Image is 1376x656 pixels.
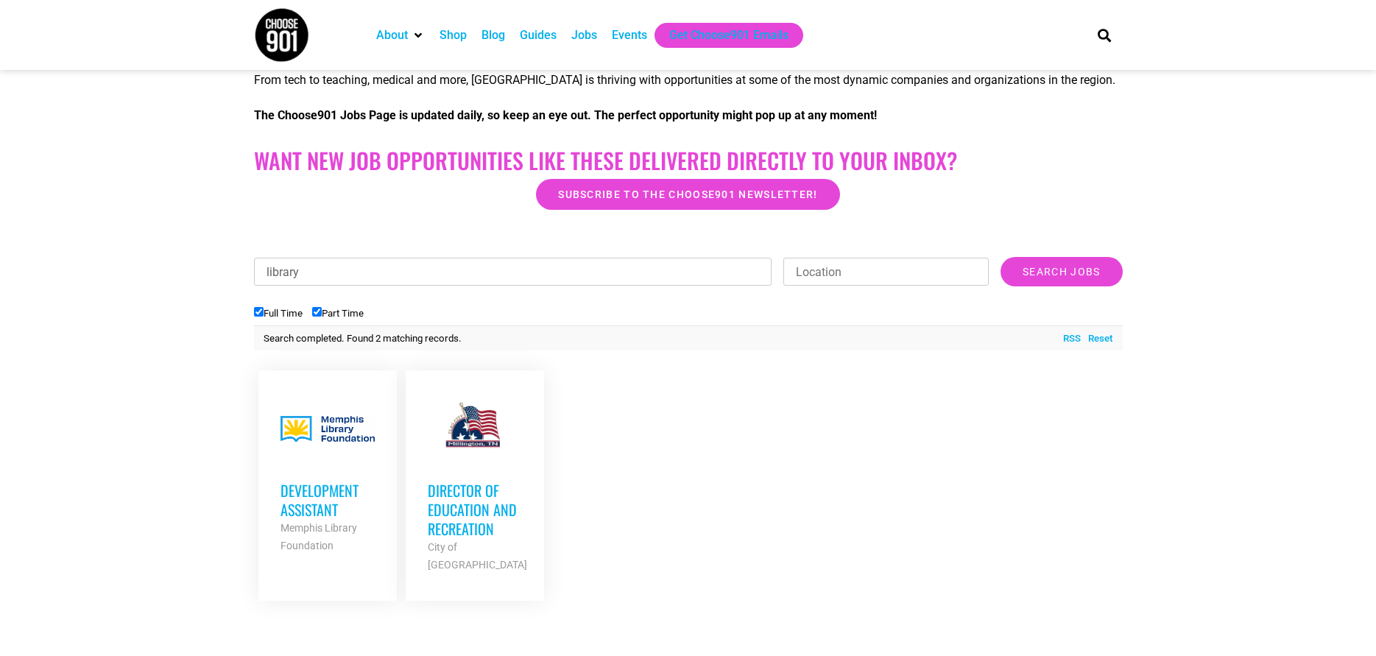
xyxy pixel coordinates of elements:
[281,481,375,519] h3: Development Assistant
[254,307,264,317] input: Full Time
[254,71,1123,89] p: From tech to teaching, medical and more, [GEOGRAPHIC_DATA] is thriving with opportunities at some...
[376,27,408,44] a: About
[406,370,544,596] a: Director of Education and Recreation City of [GEOGRAPHIC_DATA]
[258,370,397,576] a: Development Assistant Memphis Library Foundation
[669,27,788,44] a: Get Choose901 Emails
[1081,331,1112,346] a: Reset
[254,308,303,319] label: Full Time
[428,541,527,571] strong: City of [GEOGRAPHIC_DATA]
[571,27,597,44] a: Jobs
[1056,331,1081,346] a: RSS
[254,147,1123,174] h2: Want New Job Opportunities like these Delivered Directly to your Inbox?
[558,189,817,200] span: Subscribe to the Choose901 newsletter!
[369,23,432,48] div: About
[783,258,989,286] input: Location
[612,27,647,44] a: Events
[428,481,522,538] h3: Director of Education and Recreation
[312,307,322,317] input: Part Time
[520,27,557,44] a: Guides
[536,179,839,210] a: Subscribe to the Choose901 newsletter!
[254,258,772,286] input: Keywords
[369,23,1073,48] nav: Main nav
[1092,23,1116,47] div: Search
[312,308,364,319] label: Part Time
[264,333,462,344] span: Search completed. Found 2 matching records.
[281,522,357,551] strong: Memphis Library Foundation
[481,27,505,44] a: Blog
[440,27,467,44] a: Shop
[1001,257,1122,286] input: Search Jobs
[254,108,877,122] strong: The Choose901 Jobs Page is updated daily, so keep an eye out. The perfect opportunity might pop u...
